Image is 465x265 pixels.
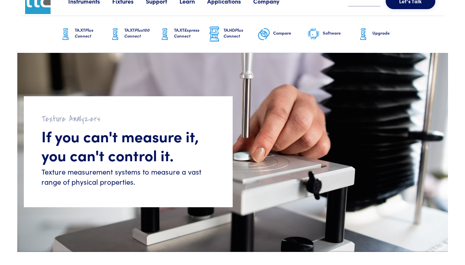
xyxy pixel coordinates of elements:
span: Plus Connect [75,27,93,39]
span: Express Connect [174,27,199,39]
img: ta-hd-graphic.png [208,26,221,43]
a: TA.XTPlus100 Connect [109,16,158,53]
h6: Compare [273,30,307,36]
span: Plus100 Connect [124,27,150,39]
h6: Upgrade [372,30,406,36]
h6: TA.XT [174,27,208,39]
h1: If you can't measure it, you can't control it. [41,127,215,164]
h6: Software [323,30,357,36]
img: ta-xt-graphic.png [357,26,370,42]
a: TA.XTPlus Connect [59,16,109,53]
h6: TA.XT [75,27,109,39]
h2: Texture Analyzers [41,114,215,124]
img: software-graphic.png [307,27,320,41]
img: ta-xt-graphic.png [158,26,171,42]
img: ta-xt-graphic.png [109,26,122,42]
a: Compare [257,16,307,53]
h6: TA.HD [224,27,257,39]
a: TA.HDPlus Connect [208,16,257,53]
h6: TA.XT [124,27,158,39]
h6: Texture measurement systems to measure a vast range of physical properties. [41,167,215,187]
a: Software [307,16,357,53]
img: ta-xt-graphic.png [59,26,72,42]
span: Plus Connect [224,27,243,39]
a: TA.XTExpress Connect [158,16,208,53]
img: compare-graphic.png [257,26,271,42]
a: Upgrade [357,16,406,53]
